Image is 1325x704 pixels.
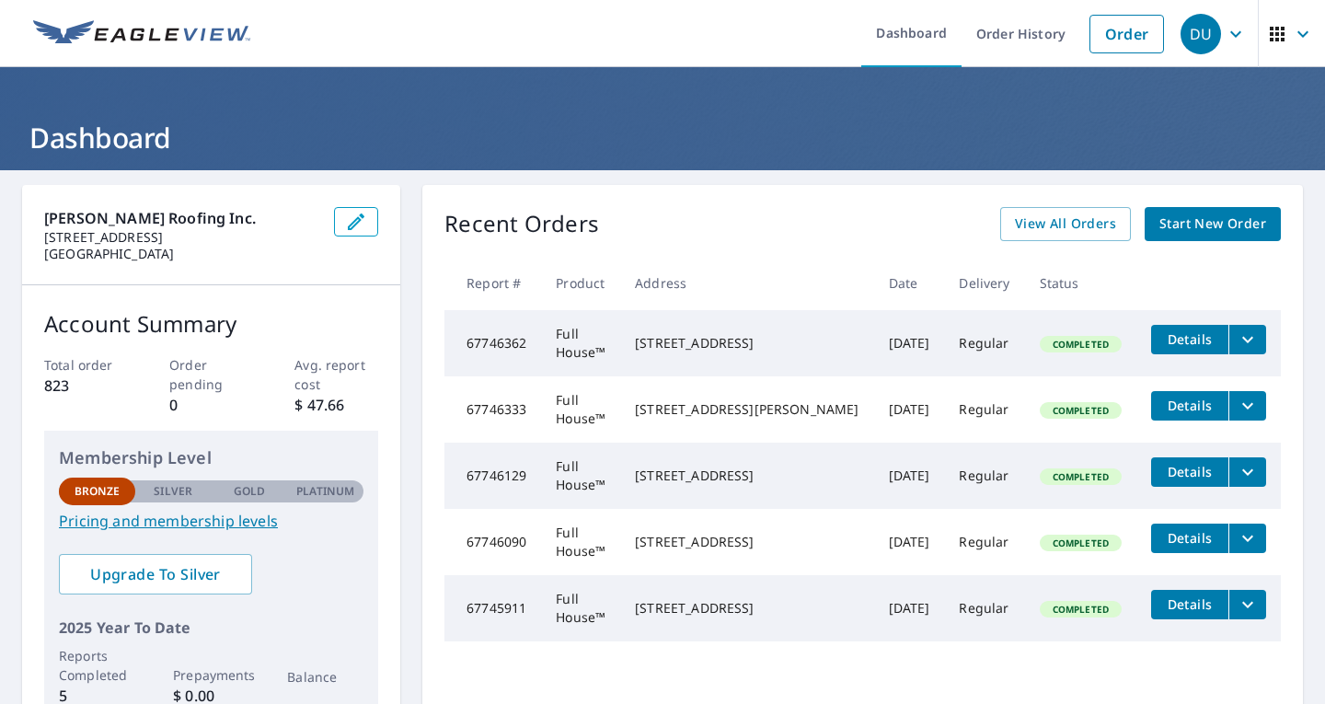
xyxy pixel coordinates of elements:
td: 67746129 [444,443,541,509]
span: Details [1162,330,1217,348]
span: Upgrade To Silver [74,564,237,584]
button: detailsBtn-67746333 [1151,391,1228,421]
a: View All Orders [1000,207,1131,241]
span: Details [1162,595,1217,613]
th: Product [541,256,620,310]
span: Completed [1042,338,1120,351]
th: Date [874,256,945,310]
p: Silver [154,483,192,500]
p: Reports Completed [59,646,135,685]
td: Regular [944,443,1024,509]
span: Completed [1042,470,1120,483]
p: Platinum [296,483,354,500]
button: detailsBtn-67746090 [1151,524,1228,553]
p: $ 47.66 [294,394,378,416]
span: Completed [1042,404,1120,417]
p: [GEOGRAPHIC_DATA] [44,246,319,262]
p: Order pending [169,355,253,394]
td: Full House™ [541,310,620,376]
img: EV Logo [33,20,250,48]
p: Prepayments [173,665,249,685]
div: DU [1181,14,1221,54]
button: filesDropdownBtn-67746362 [1228,325,1266,354]
p: [PERSON_NAME] Roofing Inc. [44,207,319,229]
a: Order [1089,15,1164,53]
div: [STREET_ADDRESS] [635,467,858,485]
td: Regular [944,376,1024,443]
td: Full House™ [541,509,620,575]
p: Total order [44,355,128,375]
td: [DATE] [874,575,945,641]
button: filesDropdownBtn-67746129 [1228,457,1266,487]
td: Full House™ [541,575,620,641]
span: Completed [1042,603,1120,616]
td: 67746333 [444,376,541,443]
h1: Dashboard [22,119,1303,156]
div: [STREET_ADDRESS] [635,334,858,352]
p: Recent Orders [444,207,599,241]
button: detailsBtn-67746129 [1151,457,1228,487]
a: Pricing and membership levels [59,510,363,532]
span: Start New Order [1159,213,1266,236]
td: 67746090 [444,509,541,575]
td: [DATE] [874,376,945,443]
a: Start New Order [1145,207,1281,241]
td: Full House™ [541,376,620,443]
span: Details [1162,397,1217,414]
p: Gold [234,483,265,500]
p: Balance [287,667,363,687]
p: [STREET_ADDRESS] [44,229,319,246]
td: Full House™ [541,443,620,509]
button: detailsBtn-67746362 [1151,325,1228,354]
td: [DATE] [874,310,945,376]
td: 67745911 [444,575,541,641]
span: View All Orders [1015,213,1116,236]
p: Bronze [75,483,121,500]
p: Account Summary [44,307,378,340]
td: [DATE] [874,509,945,575]
th: Report # [444,256,541,310]
div: [STREET_ADDRESS] [635,533,858,551]
div: [STREET_ADDRESS] [635,599,858,617]
td: Regular [944,575,1024,641]
p: 823 [44,375,128,397]
span: Details [1162,463,1217,480]
div: [STREET_ADDRESS][PERSON_NAME] [635,400,858,419]
span: Completed [1042,537,1120,549]
p: 0 [169,394,253,416]
button: filesDropdownBtn-67746090 [1228,524,1266,553]
button: detailsBtn-67745911 [1151,590,1228,619]
p: 2025 Year To Date [59,617,363,639]
td: Regular [944,310,1024,376]
button: filesDropdownBtn-67745911 [1228,590,1266,619]
th: Delivery [944,256,1024,310]
button: filesDropdownBtn-67746333 [1228,391,1266,421]
p: Avg. report cost [294,355,378,394]
td: 67746362 [444,310,541,376]
a: Upgrade To Silver [59,554,252,594]
td: Regular [944,509,1024,575]
th: Status [1025,256,1136,310]
td: [DATE] [874,443,945,509]
p: Membership Level [59,445,363,470]
span: Details [1162,529,1217,547]
th: Address [620,256,873,310]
